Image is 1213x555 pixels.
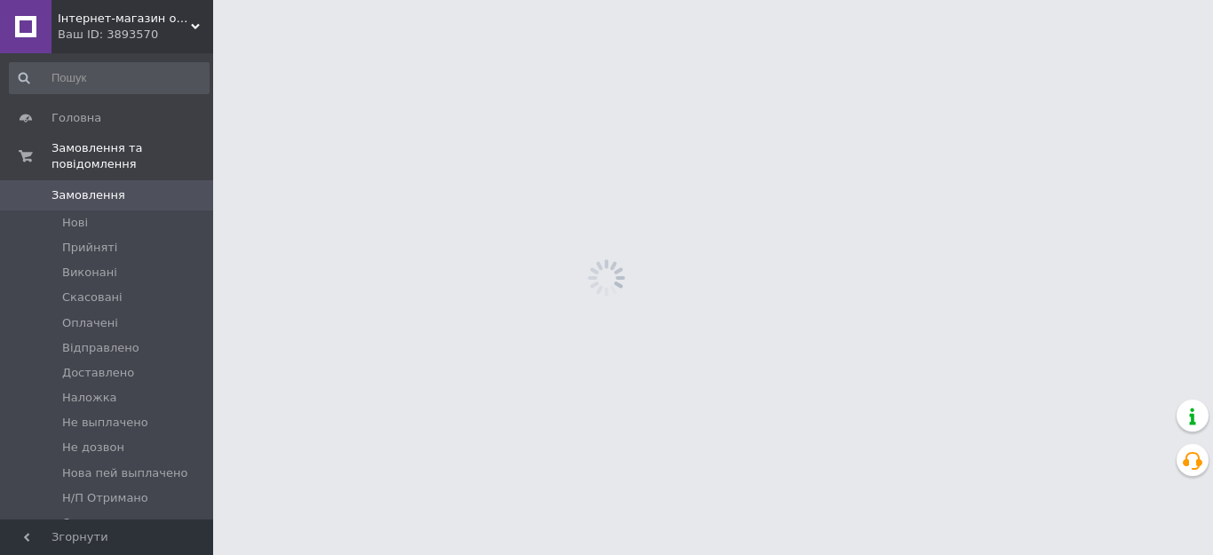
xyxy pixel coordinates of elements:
div: Ваш ID: 3893570 [58,27,213,43]
span: Замовлення [52,187,125,203]
span: Наложка [62,390,117,406]
span: Інтернет-магазин одягу «Richie» [58,11,191,27]
span: Н/П Отримано [62,490,148,506]
span: Нові [62,215,88,231]
input: Пошук [9,62,210,94]
span: Доставлено [62,365,134,381]
span: Скасовані [62,289,123,305]
span: Нова пей выплачено [62,465,187,481]
span: Замовлення та повідомлення [52,140,213,172]
span: Оплачені [62,315,118,331]
span: Відправлено [62,340,139,356]
span: Не дозвон [62,440,124,456]
span: Прийняті [62,240,117,256]
span: Не выплачено [62,415,148,431]
span: Виконані [62,265,117,281]
span: Головна [52,110,101,126]
span: Ожидаем оплату [62,515,166,531]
